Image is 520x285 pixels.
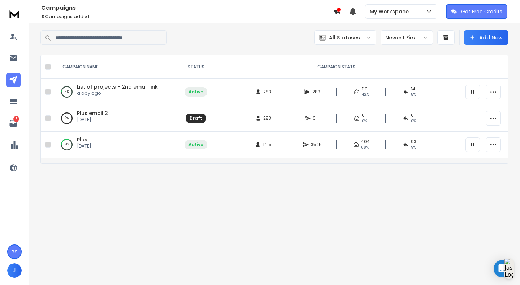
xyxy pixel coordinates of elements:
td: 31%Plus[DATE] [54,132,180,158]
span: 404 [361,139,370,145]
div: Active [188,142,203,148]
p: [DATE] [77,143,91,149]
p: 7 [13,116,19,122]
span: 283 [263,115,271,121]
a: Plus [77,136,87,143]
a: List of projects - 2nd email link [77,83,158,90]
button: J [7,263,22,278]
span: 68 % [361,145,369,150]
div: Active [188,89,203,95]
span: 0 [313,115,320,121]
span: 5 % [411,92,416,98]
span: 3 [41,13,44,20]
p: 4 % [65,88,69,95]
p: All Statuses [329,34,360,41]
span: 93 [411,139,416,145]
div: Draft [190,115,202,121]
span: 283 [312,89,320,95]
th: STATUS [180,55,212,79]
span: 119 [362,86,368,92]
button: Newest First [381,30,433,45]
span: 14 [411,86,415,92]
p: a day ago [77,90,158,96]
th: CAMPAIGN STATS [212,55,461,79]
button: Get Free Credits [446,4,507,19]
span: 0 [411,112,414,118]
span: 0% [411,118,416,124]
span: 283 [263,89,271,95]
span: 42 % [362,92,369,98]
p: My Workspace [370,8,412,15]
a: 7 [6,116,21,131]
p: 31 % [65,141,69,148]
th: CAMPAIGN NAME [54,55,180,79]
p: [DATE] [77,117,108,123]
button: Add New [464,30,508,45]
span: 9 % [411,145,416,150]
div: Open Intercom Messenger [494,260,511,277]
span: 1415 [263,142,272,148]
h1: Campaigns [41,4,333,12]
p: 0 % [65,115,69,122]
td: 4%List of projects - 2nd email linka day ago [54,79,180,105]
a: Plus email 2 [77,110,108,117]
p: Get Free Credits [461,8,502,15]
td: 0%Plus email 2[DATE] [54,105,180,132]
span: 3525 [311,142,322,148]
p: Campaigns added [41,14,333,20]
span: 0% [362,118,367,124]
img: logo [7,7,22,21]
span: 0 [362,112,365,118]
